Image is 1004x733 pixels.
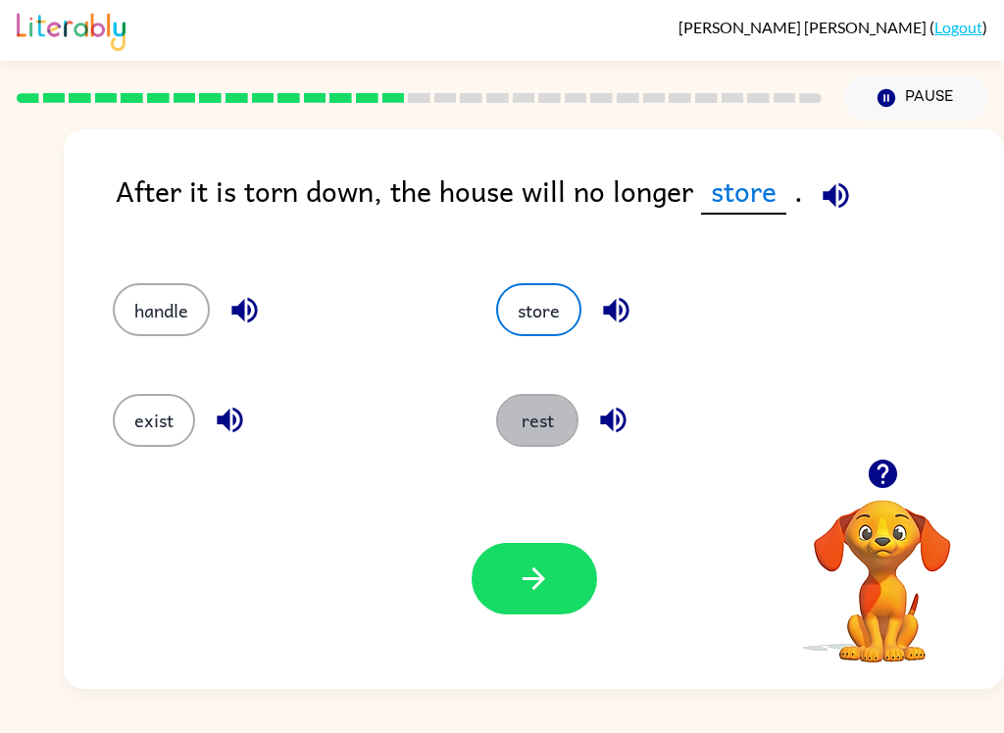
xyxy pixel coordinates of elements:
[678,18,929,36] span: [PERSON_NAME] [PERSON_NAME]
[116,169,1004,244] div: After it is torn down, the house will no longer .
[496,394,578,447] button: rest
[113,283,210,336] button: handle
[17,8,125,51] img: Literably
[934,18,982,36] a: Logout
[113,394,195,447] button: exist
[845,75,987,121] button: Pause
[678,18,987,36] div: ( )
[496,283,581,336] button: store
[784,469,980,665] video: Your browser must support playing .mp4 files to use Literably. Please try using another browser.
[701,169,786,215] span: store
